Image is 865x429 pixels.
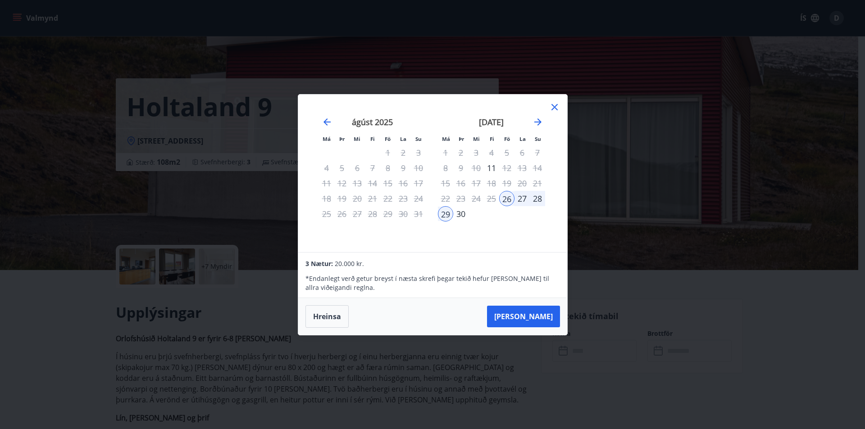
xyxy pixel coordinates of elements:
td: Not available. mánudagur, 11. ágúst 2025 [319,176,334,191]
td: Not available. sunnudagur, 14. september 2025 [530,160,545,176]
td: Not available. föstudagur, 15. ágúst 2025 [380,176,396,191]
td: Not available. fimmtudagur, 28. ágúst 2025 [365,206,380,221]
td: Not available. þriðjudagur, 12. ágúst 2025 [334,176,350,191]
td: Not available. fimmtudagur, 18. september 2025 [484,176,499,191]
div: 30 [453,206,469,221]
td: Not available. laugardagur, 2. ágúst 2025 [396,145,411,160]
div: Aðeins innritun í boði [499,191,514,206]
td: Not available. föstudagur, 19. september 2025 [499,176,514,191]
td: Not available. mánudagur, 15. september 2025 [438,176,453,191]
td: Choose fimmtudagur, 11. september 2025 as your check-in date. It’s available. [484,160,499,176]
td: Not available. þriðjudagur, 2. september 2025 [453,145,469,160]
small: La [400,135,406,142]
td: Not available. laugardagur, 16. ágúst 2025 [396,176,411,191]
span: 3 Nætur: [305,259,333,268]
td: Not available. miðvikudagur, 3. september 2025 [469,145,484,160]
p: * Endanlegt verð getur breyst í næsta skrefi þegar tekið hefur [PERSON_NAME] til allra viðeigandi... [305,274,560,292]
td: Not available. laugardagur, 13. september 2025 [514,160,530,176]
td: Not available. sunnudagur, 24. ágúst 2025 [411,191,426,206]
div: 27 [514,191,530,206]
td: Not available. mánudagur, 4. ágúst 2025 [319,160,334,176]
td: Not available. miðvikudagur, 20. ágúst 2025 [350,191,365,206]
small: La [519,135,526,142]
td: Not available. mánudagur, 18. ágúst 2025 [319,191,334,206]
td: Choose þriðjudagur, 30. september 2025 as your check-in date. It’s available. [453,206,469,221]
td: Not available. fimmtudagur, 14. ágúst 2025 [365,176,380,191]
small: Su [415,135,422,142]
td: Selected as start date. föstudagur, 26. september 2025 [499,191,514,206]
small: Fi [490,135,494,142]
small: Su [535,135,541,142]
td: Not available. þriðjudagur, 23. september 2025 [453,191,469,206]
td: Not available. þriðjudagur, 9. september 2025 [453,160,469,176]
div: Move forward to switch to the next month. [533,117,543,127]
small: Má [323,135,331,142]
td: Not available. fimmtudagur, 21. ágúst 2025 [365,191,380,206]
td: Not available. fimmtudagur, 7. ágúst 2025 [365,160,380,176]
td: Not available. föstudagur, 1. ágúst 2025 [380,145,396,160]
td: Not available. sunnudagur, 31. ágúst 2025 [411,206,426,221]
td: Not available. laugardagur, 23. ágúst 2025 [396,191,411,206]
div: 28 [530,191,545,206]
td: Not available. þriðjudagur, 26. ágúst 2025 [334,206,350,221]
td: Selected as end date. mánudagur, 29. september 2025 [438,206,453,221]
td: Not available. mánudagur, 25. ágúst 2025 [319,206,334,221]
div: Calendar [309,105,556,241]
td: Not available. miðvikudagur, 13. ágúst 2025 [350,176,365,191]
td: Not available. laugardagur, 30. ágúst 2025 [396,206,411,221]
td: Not available. miðvikudagur, 27. ágúst 2025 [350,206,365,221]
td: Not available. sunnudagur, 3. ágúst 2025 [411,145,426,160]
td: Selected. laugardagur, 27. september 2025 [514,191,530,206]
small: Mi [354,135,360,142]
td: Not available. mánudagur, 22. september 2025 [438,191,453,206]
td: Not available. mánudagur, 1. september 2025 [438,145,453,160]
small: Þr [339,135,345,142]
small: Mi [473,135,480,142]
td: Not available. sunnudagur, 10. ágúst 2025 [411,160,426,176]
td: Not available. miðvikudagur, 24. september 2025 [469,191,484,206]
td: Not available. þriðjudagur, 16. september 2025 [453,176,469,191]
td: Choose föstudagur, 12. september 2025 as your check-in date. It’s available. [499,160,514,176]
td: Not available. föstudagur, 29. ágúst 2025 [380,206,396,221]
td: Not available. föstudagur, 22. ágúst 2025 [380,191,396,206]
div: 29 [438,206,453,221]
td: Selected. sunnudagur, 28. september 2025 [530,191,545,206]
td: Not available. laugardagur, 9. ágúst 2025 [396,160,411,176]
td: Not available. laugardagur, 20. september 2025 [514,176,530,191]
td: Not available. miðvikudagur, 10. september 2025 [469,160,484,176]
small: Fö [385,135,391,142]
td: Not available. föstudagur, 8. ágúst 2025 [380,160,396,176]
span: 20.000 kr. [335,259,364,268]
div: Aðeins útritun í boði [499,160,514,176]
td: Not available. þriðjudagur, 5. ágúst 2025 [334,160,350,176]
td: Not available. fimmtudagur, 25. september 2025 [484,191,499,206]
small: Fi [370,135,375,142]
td: Not available. laugardagur, 6. september 2025 [514,145,530,160]
td: Not available. sunnudagur, 7. september 2025 [530,145,545,160]
strong: [DATE] [479,117,504,127]
td: Not available. sunnudagur, 21. september 2025 [530,176,545,191]
td: Not available. miðvikudagur, 17. september 2025 [469,176,484,191]
button: Hreinsa [305,305,349,328]
td: Not available. mánudagur, 8. september 2025 [438,160,453,176]
td: Not available. föstudagur, 5. september 2025 [499,145,514,160]
button: [PERSON_NAME] [487,306,560,327]
td: Not available. fimmtudagur, 4. september 2025 [484,145,499,160]
td: Not available. miðvikudagur, 6. ágúst 2025 [350,160,365,176]
strong: ágúst 2025 [352,117,393,127]
small: Má [442,135,450,142]
div: Aðeins innritun í boði [484,160,499,176]
div: Move backward to switch to the previous month. [322,117,332,127]
small: Fö [504,135,510,142]
td: Not available. sunnudagur, 17. ágúst 2025 [411,176,426,191]
small: Þr [459,135,464,142]
td: Not available. þriðjudagur, 19. ágúst 2025 [334,191,350,206]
